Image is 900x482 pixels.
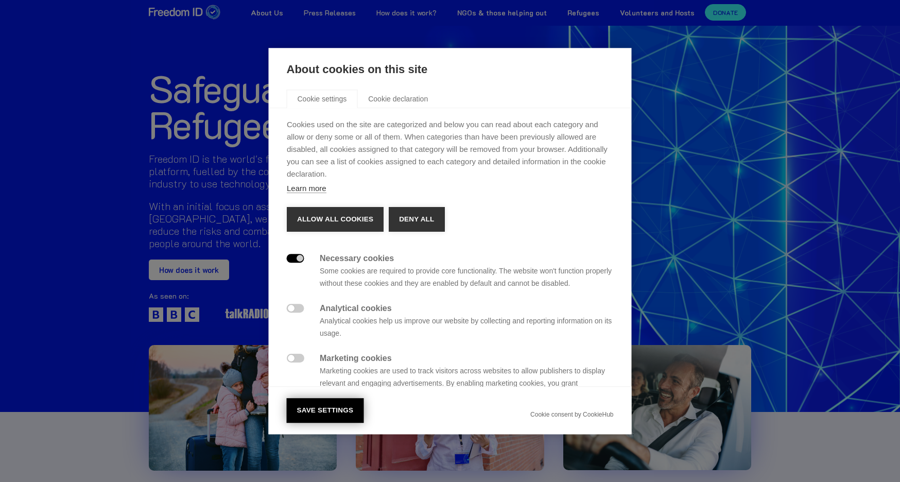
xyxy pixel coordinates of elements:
a: Cookie declaration [357,90,439,108]
strong: Analytical cookies [320,304,392,313]
p: Analytical cookies help us improve our website by collecting and reporting information on its usage. [320,315,614,339]
p: Marketing cookies are used to track visitors across websites to allow publishers to display relev... [320,365,614,402]
button: Allow all cookies [287,207,384,232]
p: Cookies used on the site are categorized and below you can read about each category and allow or ... [287,118,614,180]
label:  [287,254,304,263]
a: Learn more [287,184,326,193]
strong: Marketing cookies [320,354,392,363]
strong: About cookies on this site [287,63,428,76]
button: Deny all [389,207,444,232]
label:  [287,304,304,313]
strong: Necessary cookies [320,254,394,263]
p: Some cookies are required to provide core functionality. The website won't function properly with... [320,265,614,289]
label:  [287,354,304,363]
button: Save settings [287,398,364,423]
a: Cookie settings [287,90,358,108]
a: Cookie consent by CookieHub [530,411,613,418]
